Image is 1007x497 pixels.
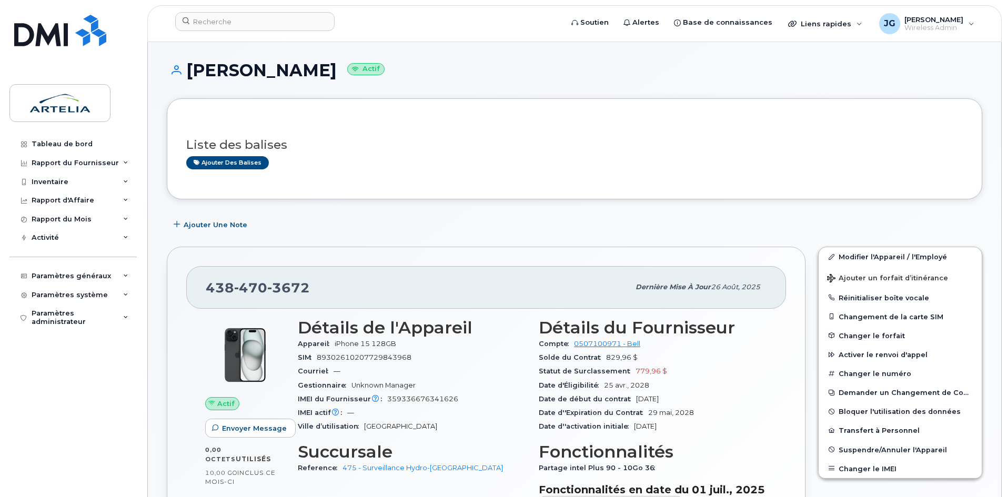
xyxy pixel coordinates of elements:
[819,383,982,402] button: Demander un Changement de Compte
[351,381,416,389] span: Unknown Manager
[186,138,963,151] h3: Liste des balises
[206,280,310,296] span: 438
[298,422,364,430] span: Ville d’utilisation
[636,395,659,403] span: [DATE]
[539,483,767,496] h3: Fonctionnalités en date du 01 juil., 2025
[364,422,437,430] span: [GEOGRAPHIC_DATA]
[298,367,334,375] span: Courriel
[574,340,640,348] a: 0507100971 - Bell
[298,442,526,461] h3: Succursale
[819,421,982,440] button: Transfert à Personnel
[634,422,657,430] span: [DATE]
[539,422,634,430] span: Date d''activation initiale
[604,381,649,389] span: 25 avr., 2028
[222,423,287,433] span: Envoyer Message
[387,395,458,403] span: 359336676341626
[819,459,982,478] button: Changer le IMEI
[636,367,667,375] span: 779,96 $
[819,247,982,266] a: Modifier l'Appareil / l'Employé
[839,351,928,359] span: Activer le renvoi d'appel
[214,323,277,387] img: iPhone_15_Black.png
[648,409,694,417] span: 29 mai, 2028
[236,455,271,463] span: utilisés
[819,307,982,326] button: Changement de la carte SIM
[205,419,296,438] button: Envoyer Message
[298,395,387,403] span: IMEI du Fournisseur
[267,280,310,296] span: 3672
[819,345,982,364] button: Activer le renvoi d'appel
[298,409,347,417] span: IMEI actif
[205,469,237,476] span: 10,00 Go
[539,409,648,417] span: Date d''Expiration du Contrat
[539,318,767,337] h3: Détails du Fournisseur
[539,353,606,361] span: Solde du Contrat
[539,381,604,389] span: Date d'Éligibilité
[839,445,947,453] span: Suspendre/Annuler l'Appareil
[298,381,351,389] span: Gestionnaire
[186,156,269,169] a: Ajouter des balises
[539,442,767,461] h3: Fonctionnalités
[819,440,982,459] button: Suspendre/Annuler l'Appareil
[347,409,354,417] span: —
[827,274,948,284] span: Ajouter un forfait d’itinérance
[217,399,235,409] span: Actif
[335,340,396,348] span: iPhone 15 128GB
[539,367,636,375] span: Statut de Surclassement
[539,464,660,472] span: Partage intel Plus 90 - 10Go 36
[334,367,340,375] span: —
[167,215,256,234] button: Ajouter une Note
[343,464,503,472] a: 475 - Surveillance Hydro-[GEOGRAPHIC_DATA]
[298,464,343,472] span: Reference
[184,220,247,230] span: Ajouter une Note
[298,318,526,337] h3: Détails de l'Appareil
[539,340,574,348] span: Compte
[539,395,636,403] span: Date de début du contrat
[819,402,982,421] button: Bloquer l'utilisation des données
[636,283,711,291] span: Dernière mise à jour
[711,283,760,291] span: 26 août, 2025
[347,63,385,75] small: Actif
[819,364,982,383] button: Changer le numéro
[819,267,982,288] button: Ajouter un forfait d’itinérance
[205,469,276,486] span: inclus ce mois-ci
[819,288,982,307] button: Réinitialiser boîte vocale
[606,353,638,361] span: 829,96 $
[839,331,905,339] span: Changer le forfait
[205,446,236,463] span: 0,00 Octets
[298,353,317,361] span: SIM
[317,353,411,361] span: 89302610207729843968
[167,61,982,79] h1: [PERSON_NAME]
[298,340,335,348] span: Appareil
[234,280,267,296] span: 470
[819,326,982,345] button: Changer le forfait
